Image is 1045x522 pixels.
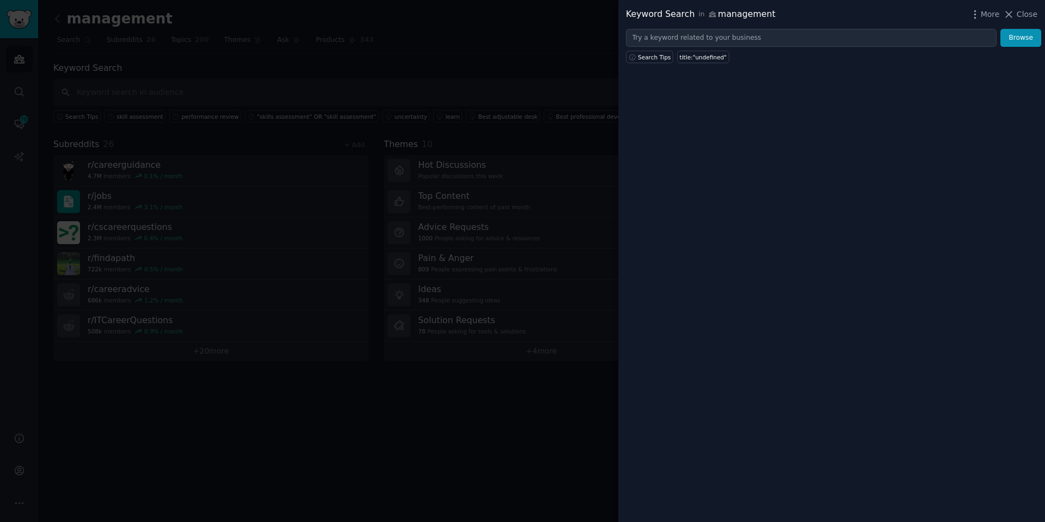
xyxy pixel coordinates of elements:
button: More [969,9,1000,20]
span: Close [1017,9,1037,20]
span: in [698,10,704,20]
span: Search Tips [638,53,671,61]
div: title:"undefined" [680,53,727,61]
input: Try a keyword related to your business [626,29,997,47]
div: Keyword Search management [626,8,776,21]
button: Search Tips [626,51,673,63]
button: Browse [1000,29,1041,47]
span: More [981,9,1000,20]
button: Close [1003,9,1037,20]
a: title:"undefined" [677,51,729,63]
